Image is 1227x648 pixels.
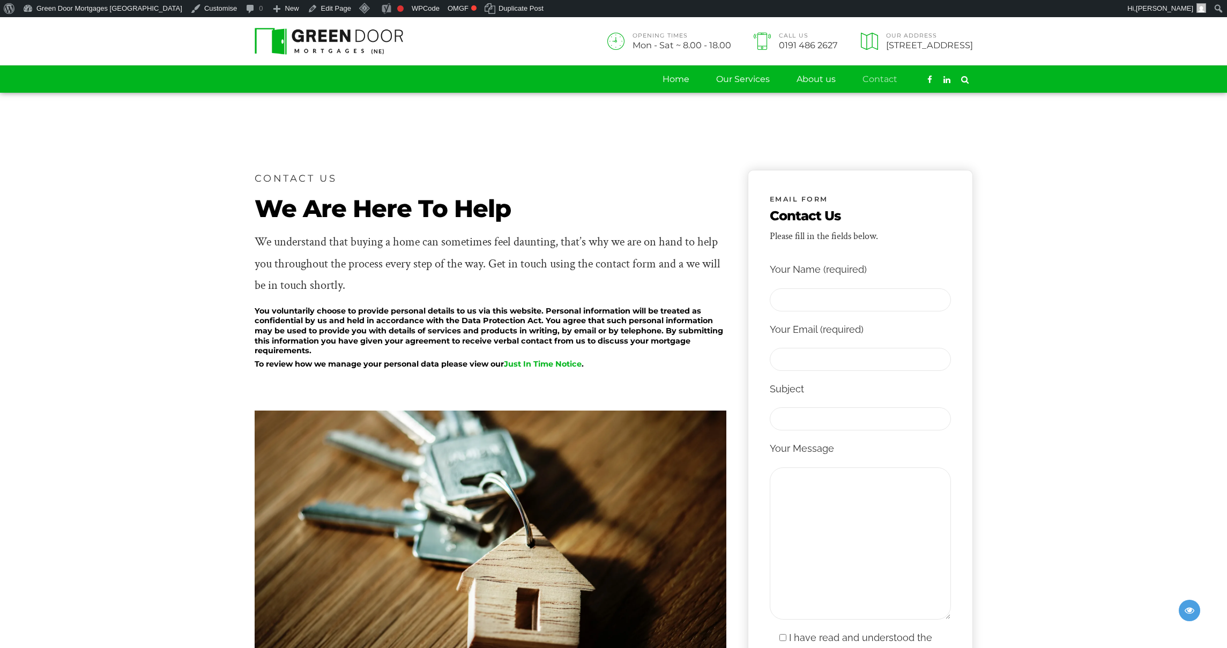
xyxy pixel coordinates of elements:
[255,232,726,297] div: We understand that buying a home can sometimes feel daunting, that’s why we are on hand to help y...
[886,33,973,39] span: Our Address
[504,359,582,369] a: Just In Time Notice
[770,440,951,457] p: Your Message
[750,33,838,50] a: Call Us0191 486 2627
[886,41,973,49] span: [STREET_ADDRESS]
[797,66,836,93] a: About us
[663,66,689,93] a: Home
[857,33,972,50] a: Our Address[STREET_ADDRESS]
[770,193,828,206] span: EMAIL FORM
[633,41,731,49] span: Mon - Sat ~ 8.00 - 18.00
[1136,4,1193,12] span: [PERSON_NAME]
[770,228,878,245] div: Please fill in the fields below.
[862,66,897,93] a: Contact
[770,381,951,398] p: Subject
[770,261,951,278] p: Your Name (required)
[716,66,770,93] a: Our Services
[779,634,786,641] input: I have read and understood the privacy policy
[779,41,838,49] span: 0191 486 2627
[633,33,731,39] span: OPENING TIMES
[255,28,404,55] img: Green Door Mortgages North East
[255,193,726,225] span: We Are Here To Help
[397,5,404,12] div: Focus keyphrase not set
[779,33,838,39] span: Call Us
[1179,600,1200,621] span: Edit/Preview
[255,359,726,369] h6: To review how we manage your personal data please view our .
[255,170,337,187] span: CONTACT US
[255,306,726,356] h6: You voluntarily choose to provide personal details to us via this website. Personal information w...
[770,207,878,225] span: Contact Us
[770,321,951,338] p: Your Email (required)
